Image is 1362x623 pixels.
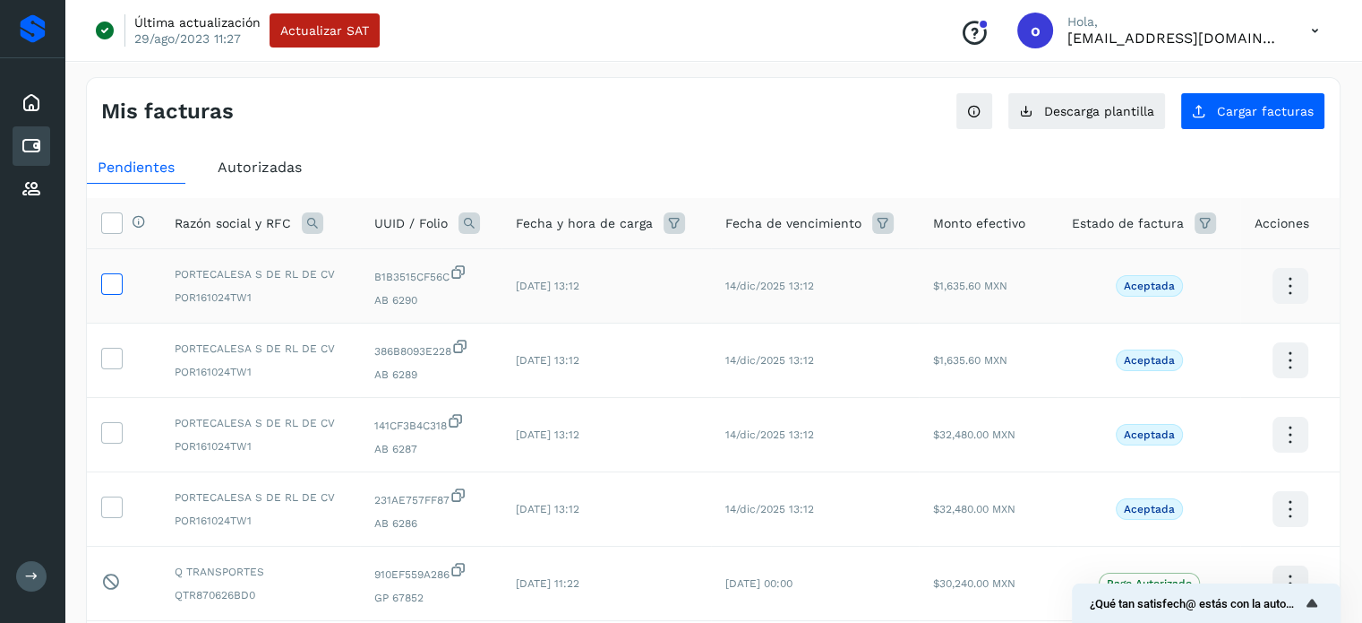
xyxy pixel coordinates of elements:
span: $30,240.00 MXN [933,577,1015,590]
span: [DATE] 13:12 [516,354,579,367]
span: Autorizadas [218,159,302,176]
p: Aceptada [1124,428,1175,441]
p: orlando@rfllogistics.com.mx [1067,30,1282,47]
span: Descarga plantilla [1044,105,1154,117]
p: 29/ago/2023 11:27 [134,30,241,47]
p: Hola, [1067,14,1282,30]
span: 141CF3B4C318 [374,412,487,434]
span: 910EF559A286 [374,561,487,583]
span: [DATE] 13:12 [516,280,579,292]
div: Proveedores [13,169,50,209]
button: Descarga plantilla [1007,92,1166,130]
span: POR161024TW1 [175,364,346,380]
span: 231AE757FF87 [374,487,487,508]
span: Acciones [1255,214,1309,233]
span: Pendientes [98,159,175,176]
p: Última actualización [134,14,261,30]
span: Q TRANSPORTES [175,564,346,580]
p: Aceptada [1124,354,1175,367]
span: AB 6289 [374,367,487,383]
span: Razón social y RFC [175,214,291,233]
span: Actualizar SAT [280,24,369,37]
span: PORTECALESA S DE RL DE CV [175,489,346,506]
span: Estado de factura [1072,214,1184,233]
span: POR161024TW1 [175,513,346,529]
span: [DATE] 00:00 [725,577,792,590]
span: Fecha y hora de carga [516,214,653,233]
span: ¿Qué tan satisfech@ estás con la autorización de tus facturas? [1090,597,1301,610]
span: PORTECALESA S DE RL DE CV [175,341,346,357]
span: 14/dic/2025 13:12 [725,280,814,292]
span: B1B3515CF56C [374,264,487,285]
span: $1,635.60 MXN [933,280,1007,292]
button: Actualizar SAT [270,13,380,48]
span: $1,635.60 MXN [933,354,1007,367]
span: POR161024TW1 [175,290,346,306]
p: Aceptada [1124,503,1175,515]
span: [DATE] 13:12 [516,428,579,441]
div: Inicio [13,83,50,123]
span: $32,480.00 MXN [933,428,1015,441]
button: Cargar facturas [1180,92,1325,130]
span: $32,480.00 MXN [933,503,1015,515]
span: AB 6290 [374,292,487,308]
span: PORTECALESA S DE RL DE CV [175,415,346,431]
p: Pago Autorizado [1107,577,1192,590]
span: POR161024TW1 [175,438,346,454]
span: [DATE] 11:22 [516,577,579,590]
span: PORTECALESA S DE RL DE CV [175,266,346,282]
span: AB 6286 [374,515,487,532]
span: AB 6287 [374,441,487,457]
p: Aceptada [1124,280,1175,292]
span: Cargar facturas [1217,105,1314,117]
span: UUID / Folio [374,214,448,233]
span: GP 67852 [374,590,487,606]
h4: Mis facturas [101,99,234,125]
span: 14/dic/2025 13:12 [725,503,814,515]
span: Fecha de vencimiento [725,214,861,233]
button: Mostrar encuesta - ¿Qué tan satisfech@ estás con la autorización de tus facturas? [1090,593,1323,614]
span: [DATE] 13:12 [516,503,579,515]
div: Cuentas por pagar [13,126,50,166]
span: 14/dic/2025 13:12 [725,354,814,367]
span: Monto efectivo [933,214,1025,233]
span: 14/dic/2025 13:12 [725,428,814,441]
span: QTR870626BD0 [175,587,346,603]
span: 386B8093E228 [374,338,487,359]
